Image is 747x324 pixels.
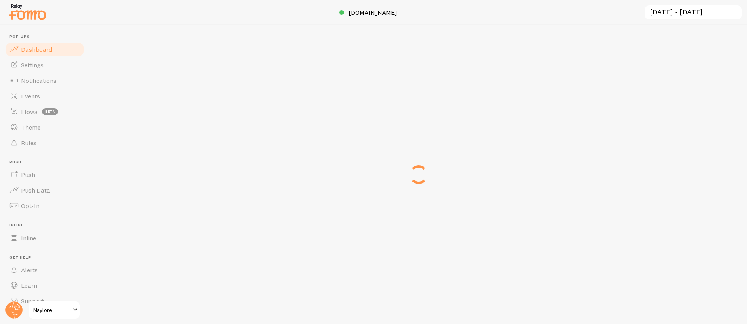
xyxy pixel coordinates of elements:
a: Learn [5,278,85,293]
span: beta [42,108,58,115]
a: Alerts [5,262,85,278]
span: Rules [21,139,37,147]
span: Get Help [9,255,85,260]
span: Learn [21,282,37,289]
a: Settings [5,57,85,73]
span: Naylore [33,305,70,315]
span: Flows [21,108,37,116]
span: Push [9,160,85,165]
a: Theme [5,119,85,135]
span: Settings [21,61,44,69]
a: Naylore [28,301,81,319]
span: Opt-In [21,202,39,210]
a: Support [5,293,85,309]
span: Pop-ups [9,34,85,39]
span: Events [21,92,40,100]
a: Rules [5,135,85,151]
a: Opt-In [5,198,85,214]
span: Notifications [21,77,56,84]
span: Push Data [21,186,50,194]
span: Inline [9,223,85,228]
span: Alerts [21,266,38,274]
span: Push [21,171,35,179]
span: Support [21,297,44,305]
span: Dashboard [21,46,52,53]
span: Inline [21,234,36,242]
span: Theme [21,123,40,131]
a: Inline [5,230,85,246]
a: Flows beta [5,104,85,119]
img: fomo-relay-logo-orange.svg [8,2,47,22]
a: Push Data [5,182,85,198]
a: Dashboard [5,42,85,57]
a: Push [5,167,85,182]
a: Notifications [5,73,85,88]
a: Events [5,88,85,104]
